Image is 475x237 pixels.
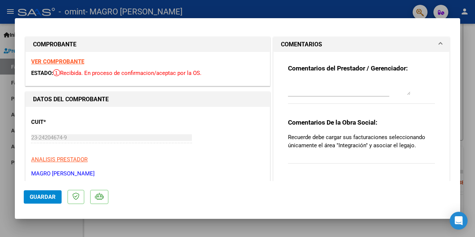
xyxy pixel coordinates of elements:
span: ANALISIS PRESTADOR [31,156,88,163]
strong: DATOS DEL COMPROBANTE [33,96,109,103]
div: COMENTARIOS [273,52,449,183]
button: Guardar [24,190,62,204]
span: Guardar [30,194,56,200]
div: Open Intercom Messenger [450,212,468,230]
p: Recuerde debe cargar sus facturaciones seleccionando únicamente el área "Integración" y asociar e... [288,133,435,149]
strong: Comentarios del Prestador / Gerenciador: [288,65,408,72]
strong: COMPROBANTE [33,41,76,48]
a: VER COMPROBANTE [31,58,84,65]
strong: Comentarios De la Obra Social: [288,119,377,126]
span: ESTADO: [31,70,53,76]
mat-expansion-panel-header: COMENTARIOS [273,37,449,52]
span: Recibida. En proceso de confirmacion/aceptac por la OS. [53,70,202,76]
h1: COMENTARIOS [281,40,322,49]
p: CUIT [31,118,101,126]
p: MAGRO [PERSON_NAME] [31,169,264,178]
